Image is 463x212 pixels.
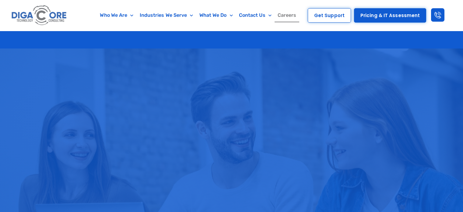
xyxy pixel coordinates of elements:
[97,8,136,22] a: Who We Are
[10,3,68,28] img: Digacore logo 1
[275,8,300,22] a: Careers
[137,8,196,22] a: Industries We Serve
[308,8,351,23] a: Get Support
[354,8,426,23] a: Pricing & IT Assessment
[196,8,236,22] a: What We Do
[360,13,420,18] span: Pricing & IT Assessment
[236,8,275,22] a: Contact Us
[93,8,303,22] nav: Menu
[314,13,345,18] span: Get Support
